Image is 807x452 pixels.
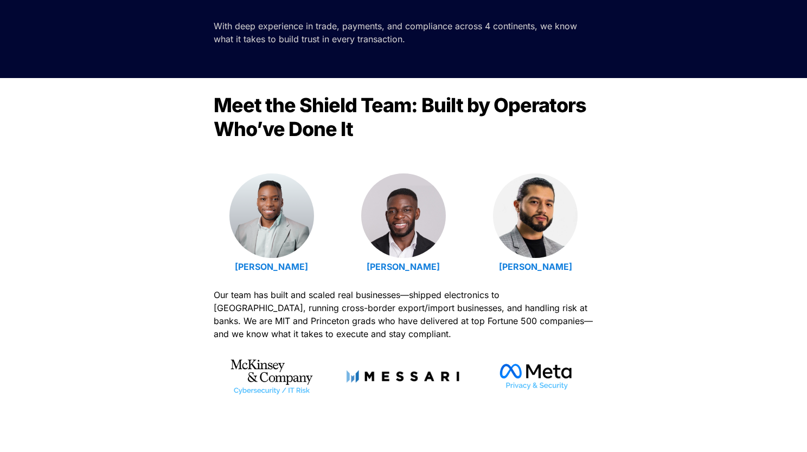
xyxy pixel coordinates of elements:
span: Our team has built and scaled real businesses—shipped electronics to [GEOGRAPHIC_DATA], running c... [214,289,595,339]
a: [PERSON_NAME] [235,261,308,272]
a: [PERSON_NAME] [499,261,572,272]
span: Meet the Shield Team: Built by Operators Who’ve Done It [214,93,590,141]
span: With deep experience in trade, payments, and compliance across 4 continents, we know what it take... [214,21,580,44]
a: [PERSON_NAME] [367,261,440,272]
